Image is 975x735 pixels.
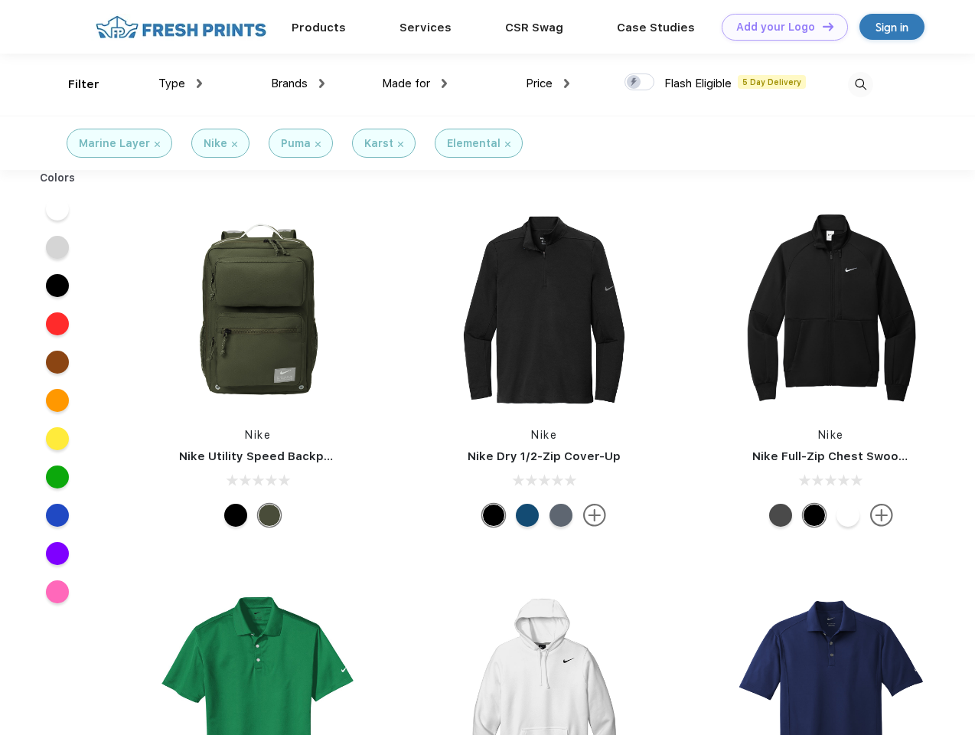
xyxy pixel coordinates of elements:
[156,208,360,412] img: func=resize&h=266
[468,449,621,463] a: Nike Dry 1/2-Zip Cover-Up
[68,76,99,93] div: Filter
[505,142,510,147] img: filter_cancel.svg
[315,142,321,147] img: filter_cancel.svg
[292,21,346,34] a: Products
[531,429,557,441] a: Nike
[281,136,311,152] div: Puma
[79,136,150,152] div: Marine Layer
[736,21,815,34] div: Add your Logo
[803,504,826,527] div: Black
[848,72,873,97] img: desktop_search.svg
[836,504,859,527] div: White
[442,208,646,412] img: func=resize&h=266
[179,449,344,463] a: Nike Utility Speed Backpack
[516,504,539,527] div: Gym Blue
[876,18,908,36] div: Sign in
[398,142,403,147] img: filter_cancel.svg
[158,77,185,90] span: Type
[823,22,833,31] img: DT
[258,504,281,527] div: Cargo Khaki
[364,136,393,152] div: Karst
[232,142,237,147] img: filter_cancel.svg
[729,208,933,412] img: func=resize&h=266
[564,79,569,88] img: dropdown.png
[442,79,447,88] img: dropdown.png
[583,504,606,527] img: more.svg
[738,75,806,89] span: 5 Day Delivery
[319,79,324,88] img: dropdown.png
[859,14,924,40] a: Sign in
[224,504,247,527] div: Black
[271,77,308,90] span: Brands
[870,504,893,527] img: more.svg
[505,21,563,34] a: CSR Swag
[399,21,452,34] a: Services
[482,504,505,527] div: Black
[818,429,844,441] a: Nike
[155,142,160,147] img: filter_cancel.svg
[204,136,227,152] div: Nike
[526,77,553,90] span: Price
[752,449,956,463] a: Nike Full-Zip Chest Swoosh Jacket
[382,77,430,90] span: Made for
[91,14,271,41] img: fo%20logo%202.webp
[549,504,572,527] div: Navy Heather
[245,429,271,441] a: Nike
[769,504,792,527] div: Anthracite
[447,136,501,152] div: Elemental
[197,79,202,88] img: dropdown.png
[664,77,732,90] span: Flash Eligible
[28,170,87,186] div: Colors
